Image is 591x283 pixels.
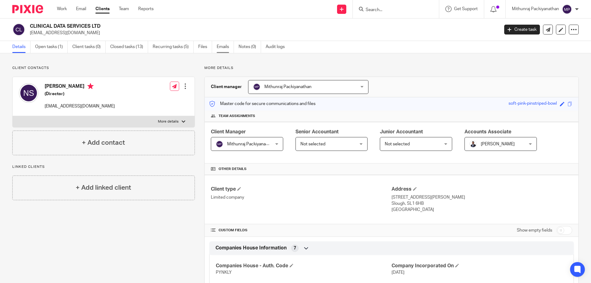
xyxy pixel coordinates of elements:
[481,142,515,146] span: [PERSON_NAME]
[138,6,154,12] a: Reports
[198,41,212,53] a: Files
[12,41,30,53] a: Details
[12,164,195,169] p: Linked clients
[57,6,67,12] a: Work
[227,142,274,146] span: Mithunraj Packiyanathan
[95,6,110,12] a: Clients
[19,83,38,103] img: svg%3E
[469,140,477,148] img: _MG_2399_1.jpg
[392,200,572,207] p: Slough, SL1 6HB
[216,140,223,148] img: svg%3E
[392,194,572,200] p: [STREET_ADDRESS][PERSON_NAME]
[219,167,247,172] span: Other details
[464,129,511,134] span: Accounts Associate
[211,84,242,90] h3: Client manager
[219,114,255,119] span: Team assignments
[45,103,115,109] p: [EMAIL_ADDRESS][DOMAIN_NAME]
[392,186,572,192] h4: Address
[512,6,559,12] p: Mithunraj Packiyanathan
[76,183,131,192] h4: + Add linked client
[211,186,392,192] h4: Client type
[72,41,106,53] a: Client tasks (0)
[295,129,339,134] span: Senior Accountant
[509,100,557,107] div: soft-pink-pinstriped-bowl
[12,5,43,13] img: Pixie
[76,6,86,12] a: Email
[294,245,296,251] span: 7
[209,101,316,107] p: Master code for secure communications and files
[454,7,478,11] span: Get Support
[35,41,68,53] a: Open tasks (1)
[266,41,289,53] a: Audit logs
[119,6,129,12] a: Team
[211,228,392,233] h4: CUSTOM FIELDS
[562,4,572,14] img: svg%3E
[30,30,495,36] p: [EMAIL_ADDRESS][DOMAIN_NAME]
[216,270,232,275] span: PYNKLY
[216,263,392,269] h4: Companies House - Auth. Code
[87,83,94,89] i: Primary
[153,41,194,53] a: Recurring tasks (5)
[264,85,312,89] span: Mithunraj Packiyanathan
[12,23,25,36] img: svg%3E
[30,23,402,30] h2: CLINICAL DATA SERVICES LTD
[45,83,115,91] h4: [PERSON_NAME]
[385,142,410,146] span: Not selected
[82,138,125,148] h4: + Add contact
[239,41,261,53] a: Notes (0)
[253,83,260,91] img: svg%3E
[392,270,404,275] span: [DATE]
[211,194,392,200] p: Limited company
[215,245,287,251] span: Companies House Information
[517,227,552,233] label: Show empty fields
[380,129,423,134] span: Junior Accountant
[211,129,246,134] span: Client Manager
[300,142,325,146] span: Not selected
[392,263,567,269] h4: Company Incorporated On
[45,91,115,97] h5: (Director)
[12,66,195,71] p: Client contacts
[504,25,540,34] a: Create task
[158,119,179,124] p: More details
[365,7,420,13] input: Search
[217,41,234,53] a: Emails
[392,207,572,213] p: [GEOGRAPHIC_DATA]
[110,41,148,53] a: Closed tasks (13)
[204,66,579,71] p: More details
